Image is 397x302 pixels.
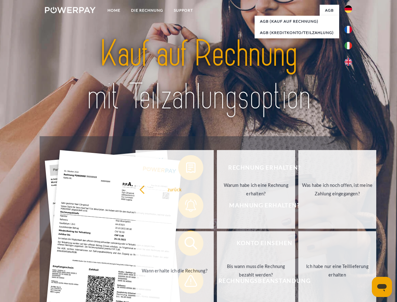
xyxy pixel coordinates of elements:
a: AGB (Kauf auf Rechnung) [255,16,339,27]
img: title-powerpay_de.svg [60,30,337,120]
div: Wann erhalte ich die Rechnung? [139,266,210,275]
img: fr [345,26,352,33]
a: Home [102,5,126,16]
iframe: Schaltfläche zum Öffnen des Messaging-Fensters [372,277,392,297]
div: Ich habe nur eine Teillieferung erhalten [302,262,373,279]
img: logo-powerpay-white.svg [45,7,96,13]
a: SUPPORT [168,5,198,16]
div: Warum habe ich eine Rechnung erhalten? [221,181,291,198]
a: Was habe ich noch offen, ist meine Zahlung eingegangen? [298,150,377,229]
img: en [345,58,352,66]
a: agb [320,5,339,16]
div: Bis wann muss die Rechnung bezahlt werden? [221,262,291,279]
div: Was habe ich noch offen, ist meine Zahlung eingegangen? [302,181,373,198]
a: AGB (Kreditkonto/Teilzahlung) [255,27,339,38]
img: de [345,5,352,13]
img: it [345,42,352,49]
a: DIE RECHNUNG [126,5,168,16]
div: zurück [139,185,210,193]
